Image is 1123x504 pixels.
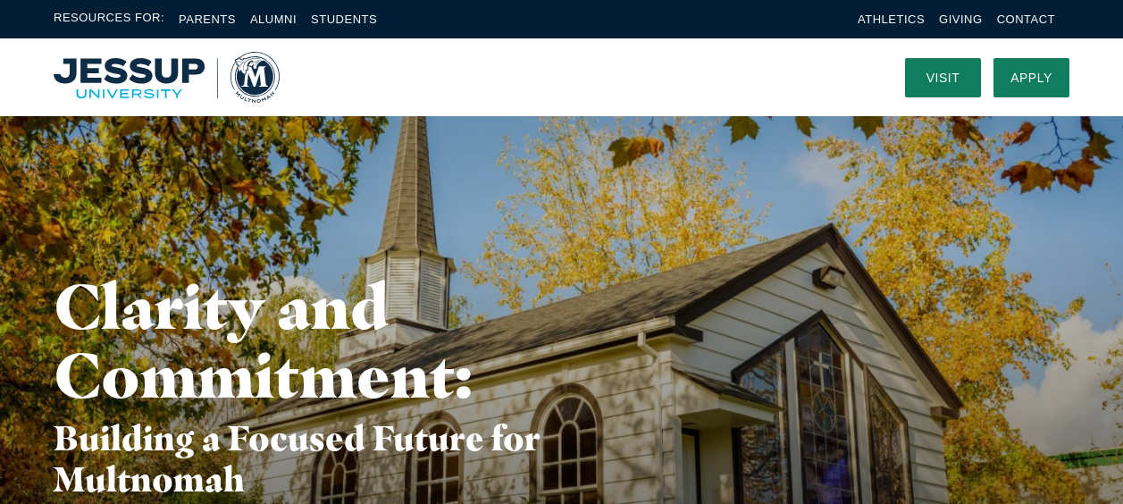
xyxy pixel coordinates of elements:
[250,13,297,26] a: Alumni
[905,58,981,97] a: Visit
[311,13,377,26] a: Students
[858,13,925,26] a: Athletics
[54,272,457,409] h1: Clarity and Commitment:
[997,13,1055,26] a: Contact
[993,58,1069,97] a: Apply
[54,52,280,103] a: Home
[179,13,236,26] a: Parents
[54,52,280,103] img: Multnomah University Logo
[54,9,164,29] span: Resources For:
[54,418,731,500] h3: Building a Focused Future for Multnomah
[939,13,983,26] a: Giving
